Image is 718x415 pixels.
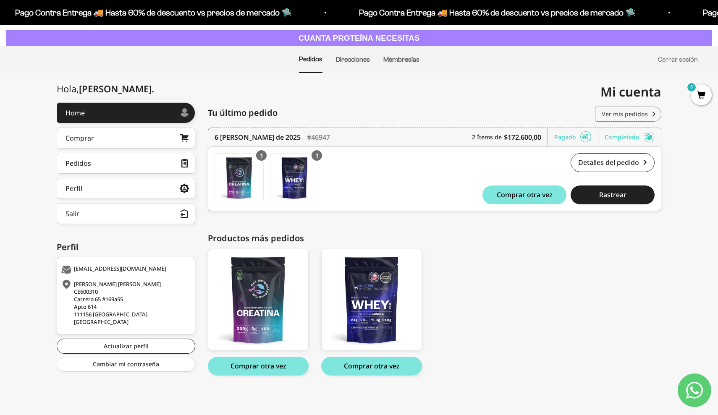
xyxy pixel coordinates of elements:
[208,107,278,119] span: Tu último pedido
[321,357,422,376] button: Comprar otra vez
[66,110,85,116] div: Home
[61,280,189,326] div: [PERSON_NAME] [PERSON_NAME] CE600310 Carrera 65 #169a55 Apto 614 111156 [GEOGRAPHIC_DATA] [GEOGRA...
[658,56,698,63] a: Cerrar sesión
[595,107,661,122] a: Ver mis pedidos
[599,191,626,198] span: Rastrear
[307,128,330,146] div: #46947
[691,91,712,100] a: 0
[66,185,82,192] div: Perfil
[215,132,301,142] time: 6 [PERSON_NAME] de 2025
[270,153,319,202] a: Proteína Whey - Vainilla - Vainilla / 2 libras (910g)
[383,56,419,63] a: Membresías
[299,55,322,63] a: Pedidos
[66,135,94,141] div: Comprar
[57,128,195,149] a: Comprar
[605,128,655,146] div: Completado
[571,185,655,204] button: Rastrear
[208,232,661,245] div: Productos más pedidos
[571,153,655,172] a: Detalles del pedido
[270,154,319,202] img: Translation missing: es.Proteína Whey - Vainilla - Vainilla / 2 libras (910g)
[600,83,661,100] span: Mi cuenta
[554,128,598,146] div: Pagado
[472,128,548,146] div: 2 Ítems de
[687,82,697,92] mark: 0
[57,102,195,123] a: Home
[6,30,712,47] a: CUANTA PROTEÍNA NECESITAS
[215,153,264,202] a: Creatina Monohidrato
[57,339,195,354] a: Actualizar perfil
[497,191,553,198] span: Comprar otra vez
[256,150,267,161] div: 1
[482,185,566,204] button: Comprar otra vez
[66,210,79,217] div: Salir
[359,6,636,19] p: Pago Contra Entrega 🚚 Hasta 60% de descuento vs precios de mercado 🛸
[57,153,195,174] a: Pedidos
[208,357,309,376] button: Comprar otra vez
[208,249,309,350] a: Creatina Monohidrato
[504,132,541,142] b: $172.600,00
[66,160,91,167] div: Pedidos
[15,6,292,19] p: Pago Contra Entrega 🚚 Hasta 60% de descuento vs precios de mercado 🛸
[152,82,154,95] span: .
[57,203,195,224] button: Salir
[321,249,422,350] a: Proteína Whey - Vainilla - Vainilla / 2 libras (910g)
[61,266,189,274] div: [EMAIL_ADDRESS][DOMAIN_NAME]
[79,82,154,95] span: [PERSON_NAME]
[208,249,308,350] img: creatina_01_large.png
[57,241,195,253] div: Perfil
[57,178,195,199] a: Perfil
[57,357,195,372] a: Cambiar mi contraseña
[57,84,154,94] div: Hola,
[299,34,420,42] strong: CUANTA PROTEÍNA NECESITAS
[215,154,263,202] img: Translation missing: es.Creatina Monohidrato
[336,56,370,63] a: Direcciones
[312,150,322,161] div: 1
[322,249,422,350] img: whey_vainilla_front_1_808bbad8-c402-4f8a-9e09-39bf23c86e38_large.png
